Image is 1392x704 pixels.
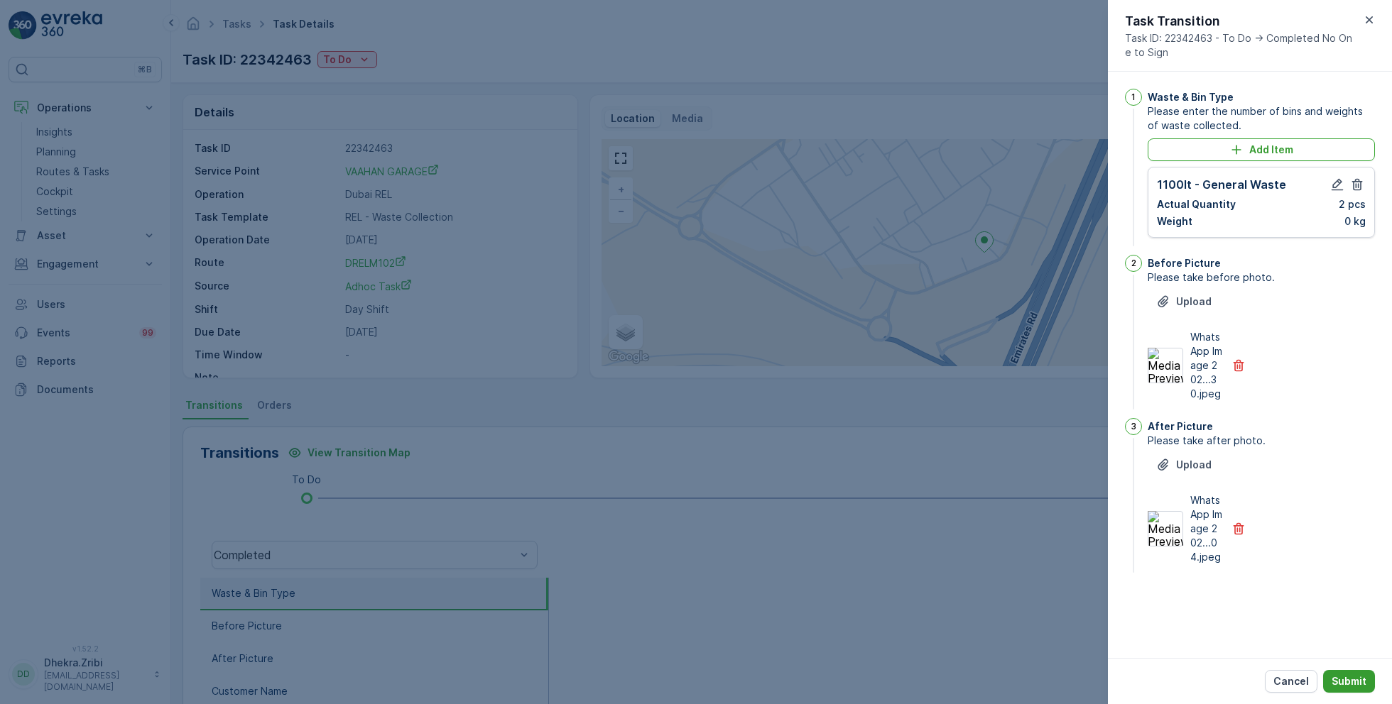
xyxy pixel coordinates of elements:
span: Please enter the number of bins and weights of waste collected. [1148,104,1375,133]
p: WhatsApp Image 202...04.jpeg [1190,493,1223,564]
p: After Picture [1148,419,1213,434]
p: 2 pcs [1339,197,1366,211]
p: Waste & Bin Type [1148,90,1234,104]
button: Upload File [1148,290,1220,313]
p: Upload [1176,295,1212,309]
div: 1 [1125,89,1142,106]
button: Submit [1323,670,1375,693]
p: Cancel [1273,674,1309,688]
button: Cancel [1265,670,1317,693]
img: Media Preview [1148,348,1183,383]
span: Task ID: 22342463 - To Do -> Completed No One to Sign [1125,31,1361,60]
div: 3 [1125,418,1142,435]
p: Add Item [1249,143,1293,157]
span: Please take after photo. [1148,434,1375,448]
p: Task Transition [1125,11,1361,31]
button: Upload File [1148,453,1220,476]
p: Actual Quantity [1157,197,1236,211]
p: Submit [1332,674,1366,688]
img: Media Preview [1148,511,1183,546]
p: Before Picture [1148,256,1221,270]
div: 2 [1125,255,1142,272]
p: 0 kg [1344,214,1366,229]
p: WhatsApp Image 202...30.jpeg [1190,330,1223,401]
p: Upload [1176,458,1212,472]
span: Please take before photo. [1148,270,1375,285]
p: 1100lt - General Waste [1157,176,1286,193]
p: Weight [1157,214,1192,229]
button: Add Item [1148,138,1375,161]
